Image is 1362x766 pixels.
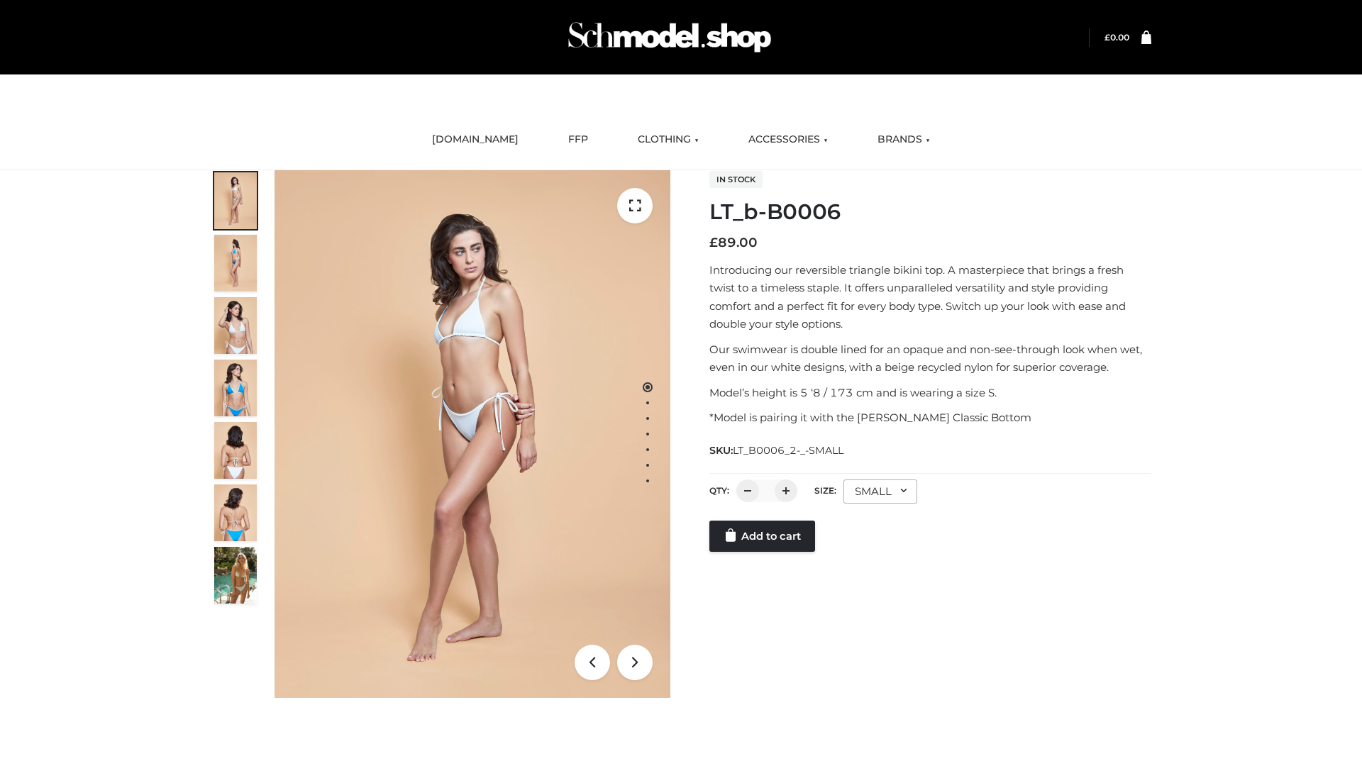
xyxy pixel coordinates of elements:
bdi: 0.00 [1104,32,1129,43]
img: ArielClassicBikiniTop_CloudNine_AzureSky_OW114ECO_3-scaled.jpg [214,297,257,354]
p: Our swimwear is double lined for an opaque and non-see-through look when wet, even in our white d... [709,340,1151,377]
p: *Model is pairing it with the [PERSON_NAME] Classic Bottom [709,409,1151,427]
img: ArielClassicBikiniTop_CloudNine_AzureSky_OW114ECO_1-scaled.jpg [214,172,257,229]
img: Schmodel Admin 964 [563,9,776,65]
a: FFP [558,124,599,155]
span: In stock [709,171,763,188]
a: Add to cart [709,521,815,552]
label: QTY: [709,485,729,496]
label: Size: [814,485,836,496]
img: ArielClassicBikiniTop_CloudNine_AzureSky_OW114ECO_2-scaled.jpg [214,235,257,292]
img: ArielClassicBikiniTop_CloudNine_AzureSky_OW114ECO_1 [275,170,670,698]
h1: LT_b-B0006 [709,199,1151,225]
a: BRANDS [867,124,941,155]
div: SMALL [843,479,917,504]
p: Model’s height is 5 ‘8 / 173 cm and is wearing a size S. [709,384,1151,402]
a: £0.00 [1104,32,1129,43]
a: [DOMAIN_NAME] [421,124,529,155]
span: LT_B0006_2-_-SMALL [733,444,843,457]
span: SKU: [709,442,845,459]
span: £ [1104,32,1110,43]
bdi: 89.00 [709,235,758,250]
span: £ [709,235,718,250]
img: ArielClassicBikiniTop_CloudNine_AzureSky_OW114ECO_7-scaled.jpg [214,422,257,479]
img: Arieltop_CloudNine_AzureSky2.jpg [214,547,257,604]
img: ArielClassicBikiniTop_CloudNine_AzureSky_OW114ECO_4-scaled.jpg [214,360,257,416]
img: ArielClassicBikiniTop_CloudNine_AzureSky_OW114ECO_8-scaled.jpg [214,484,257,541]
a: ACCESSORIES [738,124,838,155]
p: Introducing our reversible triangle bikini top. A masterpiece that brings a fresh twist to a time... [709,261,1151,333]
a: CLOTHING [627,124,709,155]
